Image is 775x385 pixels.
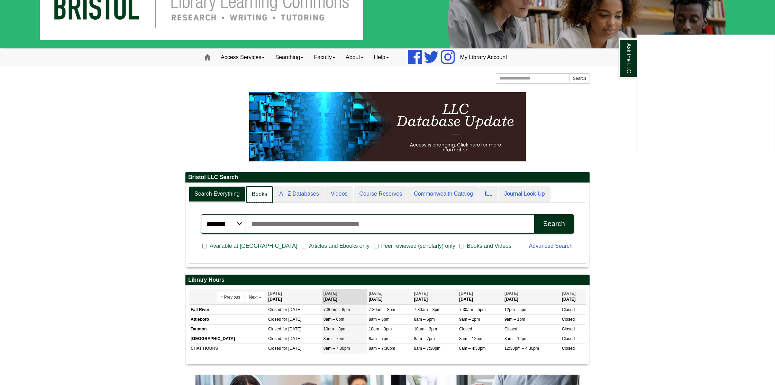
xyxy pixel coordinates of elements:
[270,49,309,66] a: Searching
[268,317,281,322] span: Closed
[459,243,464,249] input: Books and Videos
[560,289,586,304] th: [DATE]
[369,346,395,351] span: 8am – 7:30pm
[562,291,576,296] span: [DATE]
[414,291,428,296] span: [DATE]
[412,289,457,304] th: [DATE]
[459,291,473,296] span: [DATE]
[414,307,440,312] span: 7:30am – 8pm
[369,49,394,66] a: Help
[309,49,340,66] a: Faculty
[369,291,383,296] span: [DATE]
[459,336,482,341] span: 8am – 12pm
[340,49,369,66] a: About
[504,307,528,312] span: 12pm – 5pm
[504,291,518,296] span: [DATE]
[379,242,458,250] span: Peer reviewed (scholarly) only
[569,73,590,84] button: Search
[202,243,207,249] input: Available at [GEOGRAPHIC_DATA]
[216,49,270,66] a: Access Services
[369,307,395,312] span: 7:30am – 8pm
[207,242,300,250] span: Available at [GEOGRAPHIC_DATA]
[562,317,575,322] span: Closed
[246,186,273,203] a: Books
[414,346,440,351] span: 8am – 7:30pm
[414,317,435,322] span: 8am – 5pm
[459,307,486,312] span: 7:30am – 5pm
[374,243,379,249] input: Peer reviewed (scholarly) only
[534,214,574,234] button: Search
[306,242,372,250] span: Articles and Ebooks only
[323,346,350,351] span: 8am – 7:30pm
[455,49,512,66] a: My Library Account
[323,336,344,341] span: 8am – 7pm
[504,336,528,341] span: 8am – 12pm
[369,327,392,331] span: 10am – 3pm
[369,317,390,322] span: 8am – 6pm
[282,307,301,312] span: for [DATE]
[189,315,266,325] td: Attleboro
[322,289,367,304] th: [DATE]
[302,243,306,249] input: Articles and Ebooks only
[189,334,266,344] td: [GEOGRAPHIC_DATA]
[245,292,265,302] button: Next »
[459,327,472,331] span: Closed
[459,346,486,351] span: 8am – 4:30pm
[268,346,281,351] span: Closed
[189,344,266,354] td: CHAT HOURS
[562,327,575,331] span: Closed
[189,305,266,314] td: Fall River
[504,327,517,331] span: Closed
[323,317,344,322] span: 8am – 6pm
[323,327,347,331] span: 10am – 3pm
[529,243,573,249] a: Advanced Search
[504,346,539,351] span: 12:30pm – 4:30pm
[562,346,575,351] span: Closed
[282,317,301,322] span: for [DATE]
[562,336,575,341] span: Closed
[499,186,550,202] a: Journal Look-Up
[268,291,282,296] span: [DATE]
[457,289,503,304] th: [DATE]
[274,186,325,202] a: A - Z Databases
[637,35,775,152] div: Ask the LLC
[266,289,322,304] th: [DATE]
[323,307,350,312] span: 7:30am – 8pm
[217,292,244,302] button: « Previous
[185,172,590,183] h2: Bristol LLC Search
[249,92,526,161] img: HTML tutorial
[282,336,301,341] span: for [DATE]
[408,186,478,202] a: Commonwealth Catalog
[619,38,637,78] a: Ask the LLC
[562,307,575,312] span: Closed
[189,325,266,334] td: Taunton
[354,186,408,202] a: Course Reserves
[637,35,775,152] iframe: Chat Widget
[369,336,390,341] span: 8am – 7pm
[504,317,525,322] span: 9am – 1pm
[414,336,435,341] span: 8am – 7pm
[268,336,281,341] span: Closed
[268,307,281,312] span: Closed
[459,317,480,322] span: 9am – 2pm
[185,275,590,285] h2: Library Hours
[189,186,245,202] a: Search Everything
[464,242,514,250] span: Books and Videos
[282,346,301,351] span: for [DATE]
[503,289,560,304] th: [DATE]
[323,291,337,296] span: [DATE]
[282,327,301,331] span: for [DATE]
[325,186,353,202] a: Videos
[414,327,437,331] span: 10am – 3pm
[479,186,498,202] a: ILL
[367,289,412,304] th: [DATE]
[543,220,565,228] div: Search
[268,327,281,331] span: Closed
